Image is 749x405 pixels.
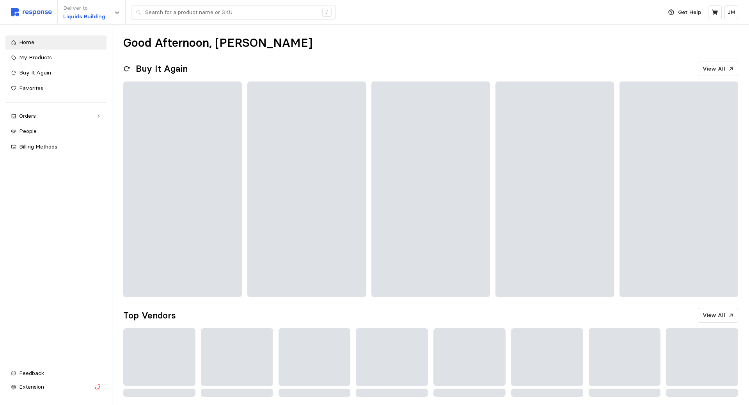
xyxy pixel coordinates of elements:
[19,112,93,120] div: Orders
[5,35,106,50] a: Home
[322,8,332,17] div: /
[5,124,106,138] a: People
[145,5,318,19] input: Search for a product name or SKU
[19,54,52,61] span: My Products
[5,140,106,154] a: Billing Methods
[123,35,312,51] h1: Good Afternoon, [PERSON_NAME]
[19,85,43,92] span: Favorites
[19,143,57,150] span: Billing Methods
[136,63,188,75] h2: Buy It Again
[5,81,106,96] a: Favorites
[698,62,738,76] button: View All
[123,309,176,322] h2: Top Vendors
[5,380,106,394] button: Extension
[63,4,105,12] p: Deliver to
[703,311,725,320] p: View All
[698,308,738,323] button: View All
[5,366,106,380] button: Feedback
[728,8,735,17] p: JM
[664,5,706,20] button: Get Help
[11,8,52,16] img: svg%3e
[5,51,106,65] a: My Products
[19,370,44,377] span: Feedback
[19,383,44,390] span: Extension
[5,66,106,80] a: Buy It Again
[724,5,738,19] button: JM
[5,109,106,123] a: Orders
[63,12,105,21] p: Liquids Building
[19,39,34,46] span: Home
[19,69,51,76] span: Buy It Again
[703,65,725,73] p: View All
[678,8,701,17] p: Get Help
[19,127,37,134] span: People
